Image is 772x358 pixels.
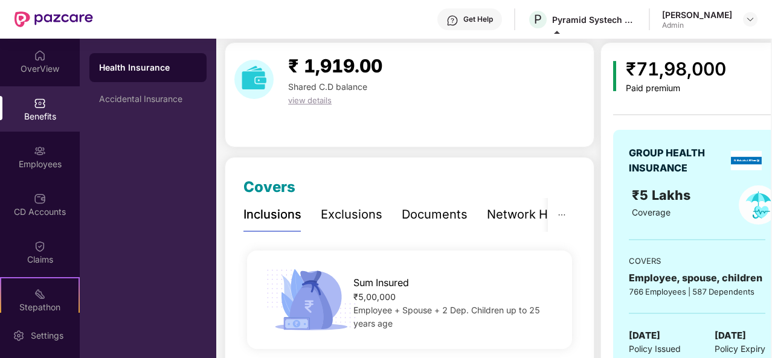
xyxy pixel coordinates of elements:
[629,145,727,176] div: GROUP HEALTH INSURANCE
[243,178,295,196] span: Covers
[629,270,765,286] div: Employee, spouse, children
[288,55,382,77] span: ₹ 1,919.00
[14,11,93,27] img: New Pazcare Logo
[288,95,332,105] span: view details
[34,240,46,252] img: svg+xml;base64,PHN2ZyBpZD0iQ2xhaW0iIHhtbG5zPSJodHRwOi8vd3d3LnczLm9yZy8yMDAwL3N2ZyIgd2lkdGg9IjIwIi...
[262,266,360,334] img: icon
[99,62,197,74] div: Health Insurance
[446,14,458,27] img: svg+xml;base64,PHN2ZyBpZD0iSGVscC0zMngzMiIgeG1sbnM9Imh0dHA6Ly93d3cudzMub3JnLzIwMDAvc3ZnIiB3aWR0aD...
[34,50,46,62] img: svg+xml;base64,PHN2ZyBpZD0iSG9tZSIgeG1sbnM9Imh0dHA6Ly93d3cudzMub3JnLzIwMDAvc3ZnIiB3aWR0aD0iMjAiIG...
[731,151,762,170] img: insurerLogo
[463,14,493,24] div: Get Help
[626,55,726,83] div: ₹71,98,000
[243,205,301,224] div: Inclusions
[402,205,468,224] div: Documents
[321,205,382,224] div: Exclusions
[34,145,46,157] img: svg+xml;base64,PHN2ZyBpZD0iRW1wbG95ZWVzIiB4bWxucz0iaHR0cDovL3d3dy53My5vcmcvMjAwMC9zdmciIHdpZHRoPS...
[34,288,46,300] img: svg+xml;base64,PHN2ZyB4bWxucz0iaHR0cDovL3d3dy53My5vcmcvMjAwMC9zdmciIHdpZHRoPSIyMSIgaGVpZ2h0PSIyMC...
[353,305,540,328] span: Employee + Spouse + 2 Dep. Children up to 25 years age
[288,82,367,92] span: Shared C.D balance
[534,12,542,27] span: P
[629,342,681,356] span: Policy Issued
[662,21,732,30] div: Admin
[629,255,765,267] div: COVERS
[629,286,765,298] div: 766 Employees | 587 Dependents
[99,94,197,104] div: Accidental Insurance
[34,97,46,109] img: svg+xml;base64,PHN2ZyBpZD0iQmVuZWZpdHMiIHhtbG5zPSJodHRwOi8vd3d3LnczLm9yZy8yMDAwL3N2ZyIgd2lkdGg9Ij...
[632,187,694,203] span: ₹5 Lakhs
[629,328,660,343] span: [DATE]
[552,14,637,25] div: Pyramid Systech Consulting Private Limited
[548,198,576,231] button: ellipsis
[234,60,274,99] img: download
[13,330,25,342] img: svg+xml;base64,PHN2ZyBpZD0iU2V0dGluZy0yMHgyMCIgeG1sbnM9Imh0dHA6Ly93d3cudzMub3JnLzIwMDAvc3ZnIiB3aW...
[662,9,732,21] div: [PERSON_NAME]
[27,330,67,342] div: Settings
[353,275,409,290] span: Sum Insured
[715,342,765,356] span: Policy Expiry
[715,328,746,343] span: [DATE]
[34,193,46,205] img: svg+xml;base64,PHN2ZyBpZD0iQ0RfQWNjb3VudHMiIGRhdGEtbmFtZT0iQ0QgQWNjb3VudHMiIHhtbG5zPSJodHRwOi8vd3...
[632,207,671,217] span: Coverage
[626,83,726,94] div: Paid premium
[613,61,616,91] img: icon
[353,290,557,304] div: ₹5,00,000
[558,211,566,219] span: ellipsis
[487,205,593,224] div: Network Hospitals
[1,301,79,313] div: Stepathon
[745,14,755,24] img: svg+xml;base64,PHN2ZyBpZD0iRHJvcGRvd24tMzJ4MzIiIHhtbG5zPSJodHRwOi8vd3d3LnczLm9yZy8yMDAwL3N2ZyIgd2...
